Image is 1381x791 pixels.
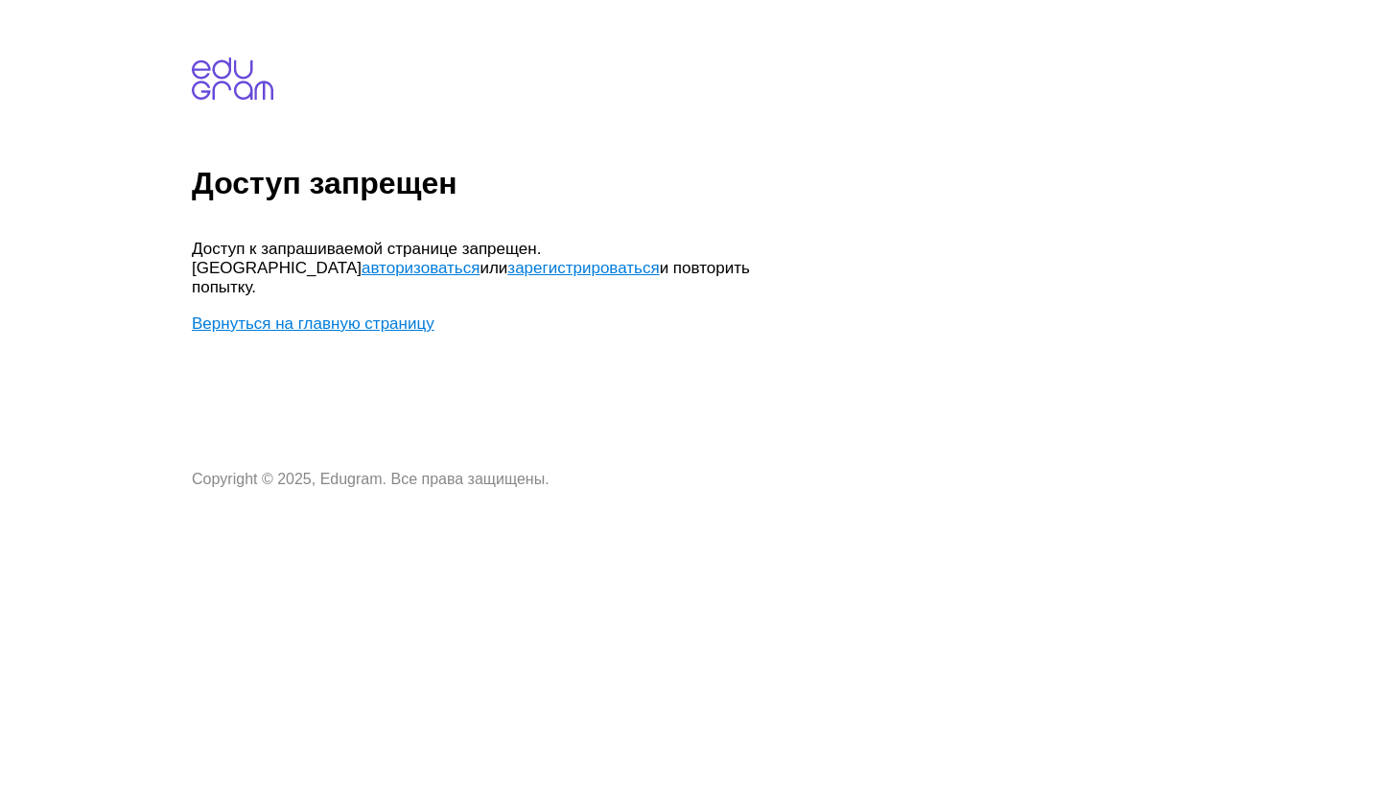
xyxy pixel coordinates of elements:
[192,314,434,333] a: Вернуться на главную страницу
[192,240,767,297] p: Доступ к запрашиваемой странице запрещен. [GEOGRAPHIC_DATA] или и повторить попытку.
[192,471,767,488] p: Copyright © 2025, Edugram. Все права защищены.
[362,259,480,277] a: авторизоваться
[507,259,659,277] a: зарегистрироваться
[192,166,1373,201] h1: Доступ запрещен
[192,58,273,100] img: edugram.com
